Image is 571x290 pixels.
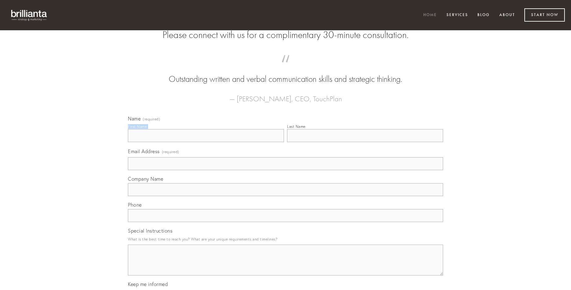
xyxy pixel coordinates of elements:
[138,85,433,105] figcaption: — [PERSON_NAME], CEO, TouchPlan
[128,228,172,234] span: Special Instructions
[524,8,565,22] a: Start Now
[128,235,443,243] p: What is the best time to reach you? What are your unique requirements and timelines?
[138,61,433,73] span: “
[128,176,163,182] span: Company Name
[473,10,494,20] a: Blog
[128,281,168,287] span: Keep me informed
[287,124,306,129] div: Last Name
[128,116,141,122] span: Name
[143,117,160,121] span: (required)
[128,202,142,208] span: Phone
[128,148,160,154] span: Email Address
[128,124,147,129] div: First Name
[138,61,433,85] blockquote: Outstanding written and verbal communication skills and strategic thinking.
[419,10,441,20] a: Home
[442,10,472,20] a: Services
[162,148,179,156] span: (required)
[6,6,53,24] img: brillianta - research, strategy, marketing
[128,29,443,41] h2: Please connect with us for a complimentary 30-minute consultation.
[495,10,519,20] a: About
